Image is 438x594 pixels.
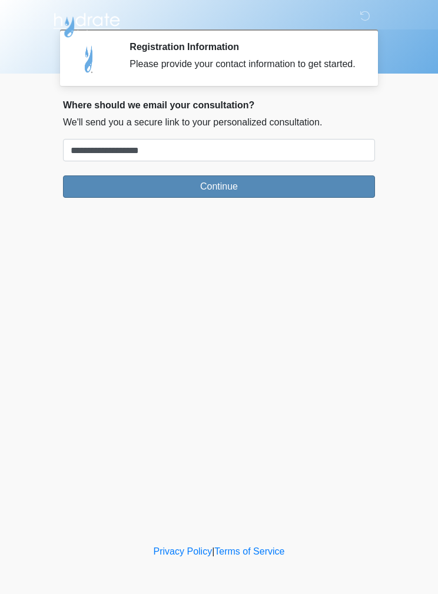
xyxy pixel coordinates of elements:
[63,175,375,198] button: Continue
[212,546,214,556] a: |
[63,99,375,111] h2: Where should we email your consultation?
[130,57,357,71] div: Please provide your contact information to get started.
[214,546,284,556] a: Terms of Service
[63,115,375,130] p: We'll send you a secure link to your personalized consultation.
[154,546,213,556] a: Privacy Policy
[72,41,107,77] img: Agent Avatar
[51,9,122,38] img: Hydrate IV Bar - Flagstaff Logo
